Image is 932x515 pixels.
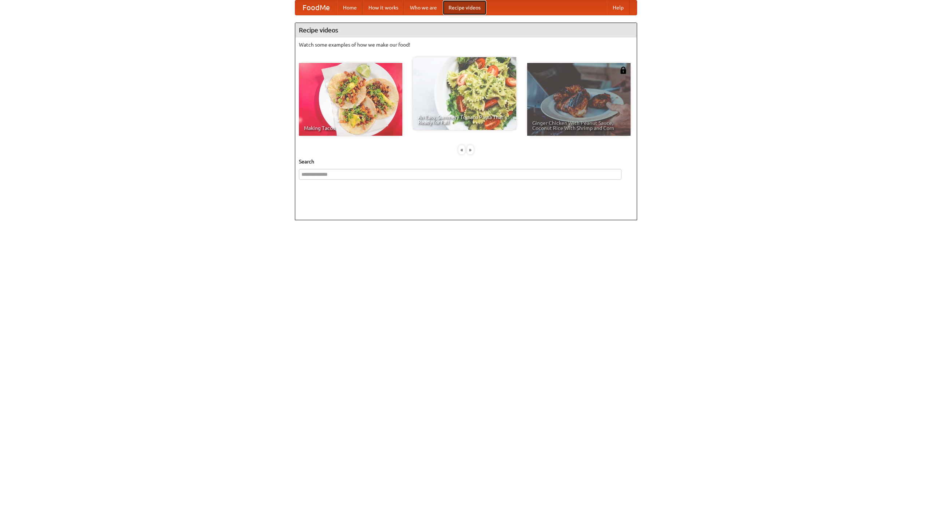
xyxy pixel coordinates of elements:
a: Recipe videos [443,0,486,15]
span: Making Tacos [304,126,397,131]
h4: Recipe videos [295,23,637,37]
a: How it works [363,0,404,15]
div: » [467,145,474,154]
p: Watch some examples of how we make our food! [299,41,633,48]
img: 483408.png [620,67,627,74]
div: « [458,145,465,154]
a: Help [607,0,629,15]
a: Home [337,0,363,15]
span: An Easy, Summery Tomato Pasta That's Ready for Fall [418,115,511,125]
a: Making Tacos [299,63,402,136]
a: An Easy, Summery Tomato Pasta That's Ready for Fall [413,57,516,130]
h5: Search [299,158,633,165]
a: FoodMe [295,0,337,15]
a: Who we are [404,0,443,15]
